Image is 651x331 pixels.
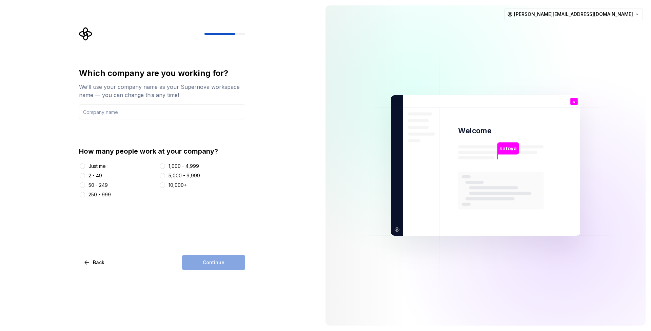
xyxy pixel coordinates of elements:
div: 50 - 249 [88,182,108,189]
div: 10,000+ [169,182,187,189]
p: s [573,100,575,103]
div: 2 - 49 [88,172,102,179]
p: Welcome [458,126,491,136]
span: [PERSON_NAME][EMAIL_ADDRESS][DOMAIN_NAME] [514,11,633,18]
div: Which company are you working for? [79,68,245,79]
svg: Supernova Logo [79,27,93,41]
button: [PERSON_NAME][EMAIL_ADDRESS][DOMAIN_NAME] [504,8,643,20]
div: Just me [88,163,106,170]
div: 5,000 - 9,999 [169,172,200,179]
div: 1,000 - 4,999 [169,163,199,170]
p: satoya [499,145,516,152]
span: Back [93,259,104,266]
button: Back [79,255,110,270]
div: How many people work at your company? [79,147,245,156]
div: We’ll use your company name as your Supernova workspace name — you can change this any time! [79,83,245,99]
input: Company name [79,104,245,119]
div: 250 - 999 [88,191,111,198]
